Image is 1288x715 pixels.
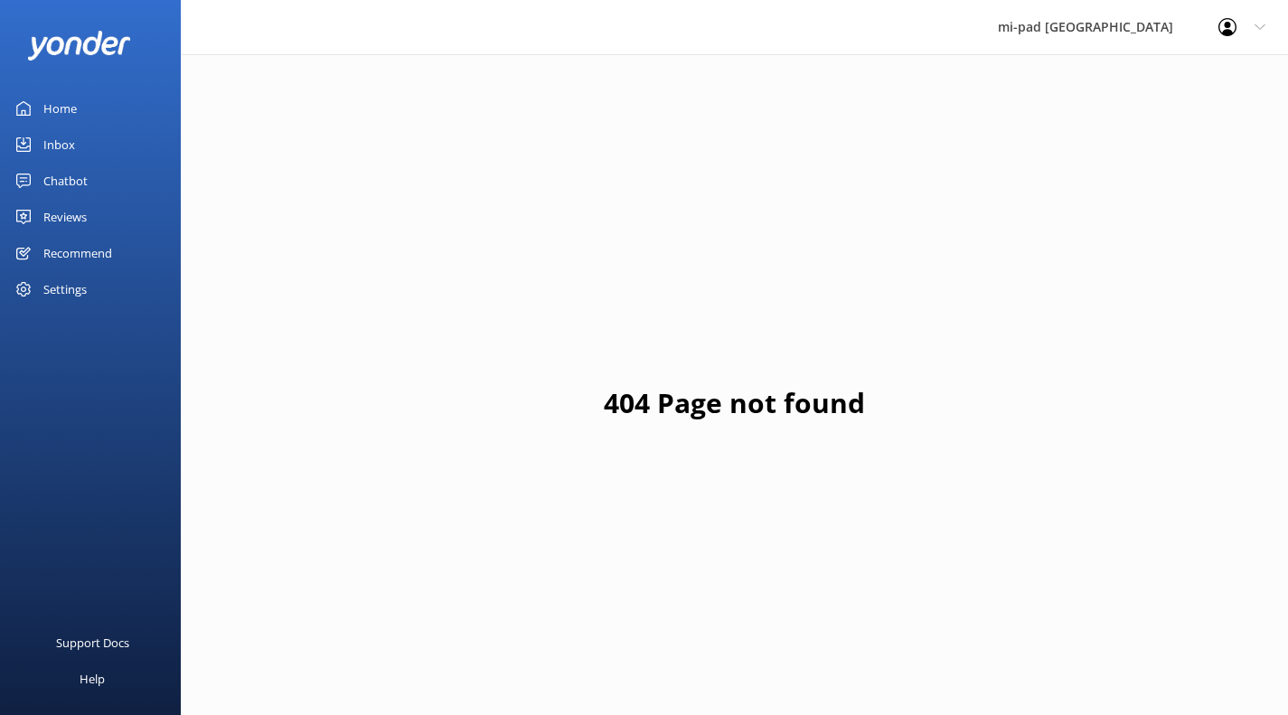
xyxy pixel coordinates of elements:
[43,90,77,127] div: Home
[43,163,88,199] div: Chatbot
[43,199,87,235] div: Reviews
[80,661,105,697] div: Help
[56,625,129,661] div: Support Docs
[43,127,75,163] div: Inbox
[43,235,112,271] div: Recommend
[27,31,131,61] img: yonder-white-logo.png
[43,271,87,307] div: Settings
[604,381,865,425] h1: 404 Page not found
